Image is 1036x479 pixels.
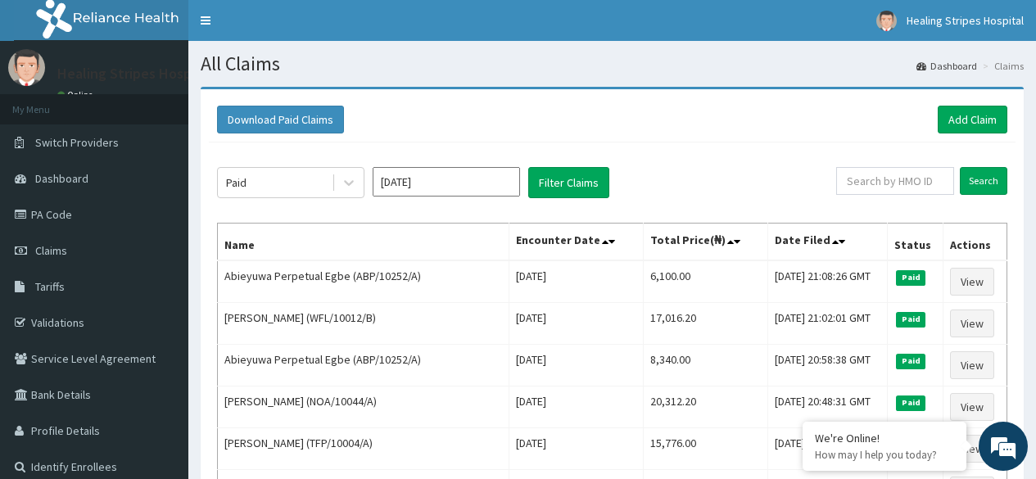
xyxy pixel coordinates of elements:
[907,13,1024,28] span: Healing Stripes Hospital
[979,59,1024,73] li: Claims
[218,224,509,261] th: Name
[896,270,925,285] span: Paid
[643,260,767,303] td: 6,100.00
[373,167,520,197] input: Select Month and Year
[950,310,994,337] a: View
[35,279,65,294] span: Tariffs
[950,351,994,379] a: View
[938,106,1007,133] a: Add Claim
[509,303,643,345] td: [DATE]
[960,167,1007,195] input: Search
[226,174,247,191] div: Paid
[218,260,509,303] td: Abieyuwa Perpetual Egbe (ABP/10252/A)
[815,448,954,462] p: How may I help you today?
[57,89,97,101] a: Online
[876,11,897,31] img: User Image
[767,260,888,303] td: [DATE] 21:08:26 GMT
[509,428,643,470] td: [DATE]
[35,135,119,150] span: Switch Providers
[35,243,67,258] span: Claims
[218,303,509,345] td: [PERSON_NAME] (WFL/10012/B)
[643,428,767,470] td: 15,776.00
[896,312,925,327] span: Paid
[767,345,888,386] td: [DATE] 20:58:38 GMT
[643,224,767,261] th: Total Price(₦)
[836,167,954,195] input: Search by HMO ID
[218,428,509,470] td: [PERSON_NAME] (TFP/10004/A)
[815,431,954,445] div: We're Online!
[201,53,1024,75] h1: All Claims
[509,260,643,303] td: [DATE]
[950,435,994,463] a: View
[643,345,767,386] td: 8,340.00
[896,354,925,368] span: Paid
[916,59,977,73] a: Dashboard
[8,49,45,86] img: User Image
[218,386,509,428] td: [PERSON_NAME] (NOA/10044/A)
[767,386,888,428] td: [DATE] 20:48:31 GMT
[950,393,994,421] a: View
[888,224,943,261] th: Status
[950,268,994,296] a: View
[767,303,888,345] td: [DATE] 21:02:01 GMT
[896,395,925,410] span: Paid
[35,171,88,186] span: Dashboard
[218,345,509,386] td: Abieyuwa Perpetual Egbe (ABP/10252/A)
[643,303,767,345] td: 17,016.20
[943,224,1007,261] th: Actions
[767,428,888,470] td: [DATE] 20:41:19 GMT
[57,66,213,81] p: Healing Stripes Hospital
[528,167,609,198] button: Filter Claims
[643,386,767,428] td: 20,312.20
[509,224,643,261] th: Encounter Date
[509,345,643,386] td: [DATE]
[217,106,344,133] button: Download Paid Claims
[509,386,643,428] td: [DATE]
[767,224,888,261] th: Date Filed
